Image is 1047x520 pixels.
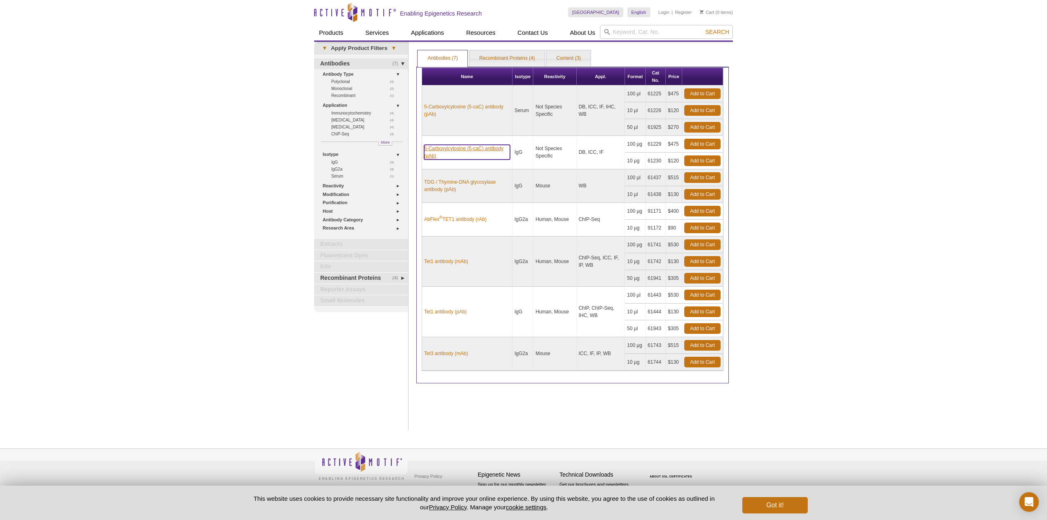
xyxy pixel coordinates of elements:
[381,139,390,146] span: More
[314,449,408,482] img: Active Motif,
[314,42,408,55] a: ▾Apply Product Filters▾
[314,250,408,261] a: Fluorescent Dyes
[314,25,348,41] a: Products
[533,236,576,287] td: Human, Mouse
[625,86,645,102] td: 100 µl
[577,236,625,287] td: ChIP-Seq, ICC, IF, IP, WB
[314,295,408,306] a: Small Molecules
[323,70,403,79] a: Antibody Type
[700,7,733,17] li: (0 items)
[568,7,623,17] a: [GEOGRAPHIC_DATA]
[412,482,455,495] a: Terms & Conditions
[646,220,666,236] td: 91172
[390,85,398,92] span: (2)
[331,78,398,85] a: (4)Polyclonal
[666,287,682,304] td: $530
[646,153,666,169] td: 61230
[314,239,408,250] a: Extracts
[239,494,729,511] p: This website uses cookies to provide necessary site functionality and improve your online experie...
[314,273,408,284] a: (4)Recombinant Proteins
[533,86,576,136] td: Not Species Specific
[424,145,510,160] a: 5-Carboxylcytosine (5-caC) antibody (pAb)
[600,25,733,39] input: Keyword, Cat. No.
[392,273,402,284] span: (4)
[684,256,721,267] a: Add to Cart
[418,50,467,67] a: Antibodies (7)
[512,203,534,236] td: IgG2a
[533,337,576,371] td: Mouse
[625,220,645,236] td: 10 µg
[424,258,468,265] a: Tet1 antibody (mAb)
[390,117,398,124] span: (4)
[323,216,403,224] a: Antibody Category
[627,7,650,17] a: English
[533,203,576,236] td: Human, Mouse
[1019,492,1039,512] div: Open Intercom Messenger
[666,203,682,220] td: $400
[684,323,721,334] a: Add to Cart
[684,189,721,200] a: Add to Cart
[412,470,444,482] a: Privacy Policy
[666,320,682,337] td: $305
[625,136,645,153] td: 100 µg
[666,86,682,102] td: $475
[533,68,576,86] th: Reactivity
[625,236,645,253] td: 100 µg
[646,236,666,253] td: 61741
[424,178,510,193] a: TDG / Thymine-DNA glycosylase antibody (pAb)
[323,182,403,190] a: Reactivity
[533,287,576,337] td: Human, Mouse
[512,337,534,371] td: IgG2a
[512,136,534,169] td: IgG
[684,357,721,367] a: Add to Cart
[684,340,721,351] a: Add to Cart
[666,169,682,186] td: $515
[684,172,721,183] a: Add to Cart
[323,198,403,207] a: Purification
[650,475,692,478] a: ABOUT SSL CERTIFICATES
[577,68,625,86] th: Appl.
[658,9,670,15] a: Login
[331,92,398,99] a: (1)Recombinant
[577,337,625,371] td: ICC, IF, IP, WB
[392,59,402,69] span: (7)
[646,304,666,320] td: 61444
[331,117,398,124] a: (4)[MEDICAL_DATA]
[323,190,403,199] a: Modification
[703,28,732,36] button: Search
[684,206,721,216] a: Add to Cart
[478,481,555,509] p: Sign up for our monthly newsletter highlighting recent publications in the field of epigenetics.
[406,25,449,41] a: Applications
[470,50,545,67] a: Recombinant Proteins (4)
[506,504,546,511] button: cookie settings
[666,220,682,236] td: $90
[684,290,721,300] a: Add to Cart
[387,45,400,52] span: ▾
[684,273,721,284] a: Add to Cart
[646,119,666,136] td: 61925
[625,354,645,371] td: 10 µg
[577,287,625,337] td: ChIP, ChIP-Seq, IHC, WB
[429,504,467,511] a: Privacy Policy
[390,166,398,173] span: (3)
[331,173,398,180] a: (1)Serum
[684,105,721,116] a: Add to Cart
[577,86,625,136] td: DB, ICC, IF, IHC, WB
[646,136,666,153] td: 61229
[742,497,808,513] button: Got it!
[625,304,645,320] td: 10 µl
[577,136,625,169] td: DB, ICC, IF
[666,337,682,354] td: $515
[512,236,534,287] td: IgG2a
[625,270,645,287] td: 50 µg
[625,169,645,186] td: 100 µl
[684,306,721,317] a: Add to Cart
[400,10,482,17] h2: Enabling Epigenetics Research
[565,25,600,41] a: About Us
[577,203,625,236] td: ChIP-Seq
[666,236,682,253] td: $530
[684,155,721,166] a: Add to Cart
[684,122,721,133] a: Add to Cart
[684,223,721,233] a: Add to Cart
[666,304,682,320] td: $130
